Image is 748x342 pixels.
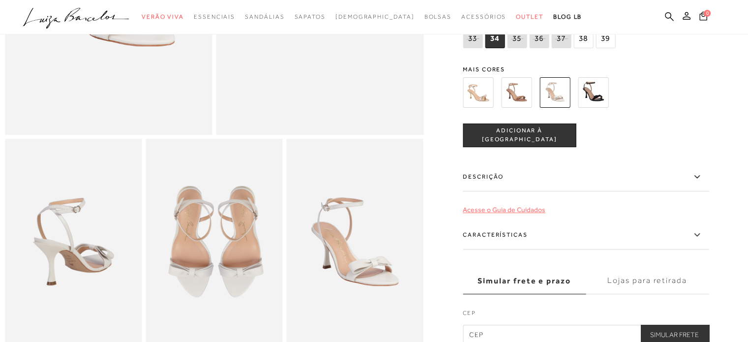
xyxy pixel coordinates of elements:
a: Acesse o Guia de Cuidados [463,206,545,214]
a: categoryNavScreenReaderText [294,8,325,26]
span: Essenciais [194,13,235,20]
label: CEP [463,309,709,322]
img: SANDÁLIA SALTO MÉDIO LAÇO OFF WHITE [539,77,570,108]
span: 39 [596,30,615,48]
span: 35 [507,30,527,48]
a: BLOG LB [553,8,582,26]
label: Descrição [463,163,709,191]
span: Acessórios [461,13,506,20]
span: 38 [573,30,593,48]
span: Verão Viva [142,13,184,20]
a: noSubCategoriesText [335,8,415,26]
span: 33 [463,30,482,48]
span: 0 [704,10,711,17]
span: BLOG LB [553,13,582,20]
img: SANDÁLIA SALTO MÉDIO LAÇO BLUSH [501,77,532,108]
a: categoryNavScreenReaderText [142,8,184,26]
span: Outlet [516,13,543,20]
label: Simular frete e prazo [463,268,586,294]
span: Mais cores [463,66,709,72]
button: 0 [696,11,710,24]
label: Características [463,221,709,249]
button: ADICIONAR À [GEOGRAPHIC_DATA] [463,124,576,147]
img: SANDÁLIA COM LAÇO DELICADO EM METALIZADO DOURADO DE SALTO ALTO [463,77,493,108]
span: [DEMOGRAPHIC_DATA] [335,13,415,20]
a: categoryNavScreenReaderText [461,8,506,26]
span: 36 [529,30,549,48]
label: Lojas para retirada [586,268,709,294]
a: categoryNavScreenReaderText [194,8,235,26]
span: ADICIONAR À [GEOGRAPHIC_DATA] [463,126,575,144]
span: Sandálias [245,13,284,20]
span: 34 [485,30,505,48]
a: categoryNavScreenReaderText [424,8,451,26]
span: Sapatos [294,13,325,20]
span: 37 [551,30,571,48]
img: SANDÁLIA SALTO MÉDIO LAÇO PRETA [578,77,608,108]
span: Bolsas [424,13,451,20]
a: categoryNavScreenReaderText [516,8,543,26]
a: categoryNavScreenReaderText [245,8,284,26]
